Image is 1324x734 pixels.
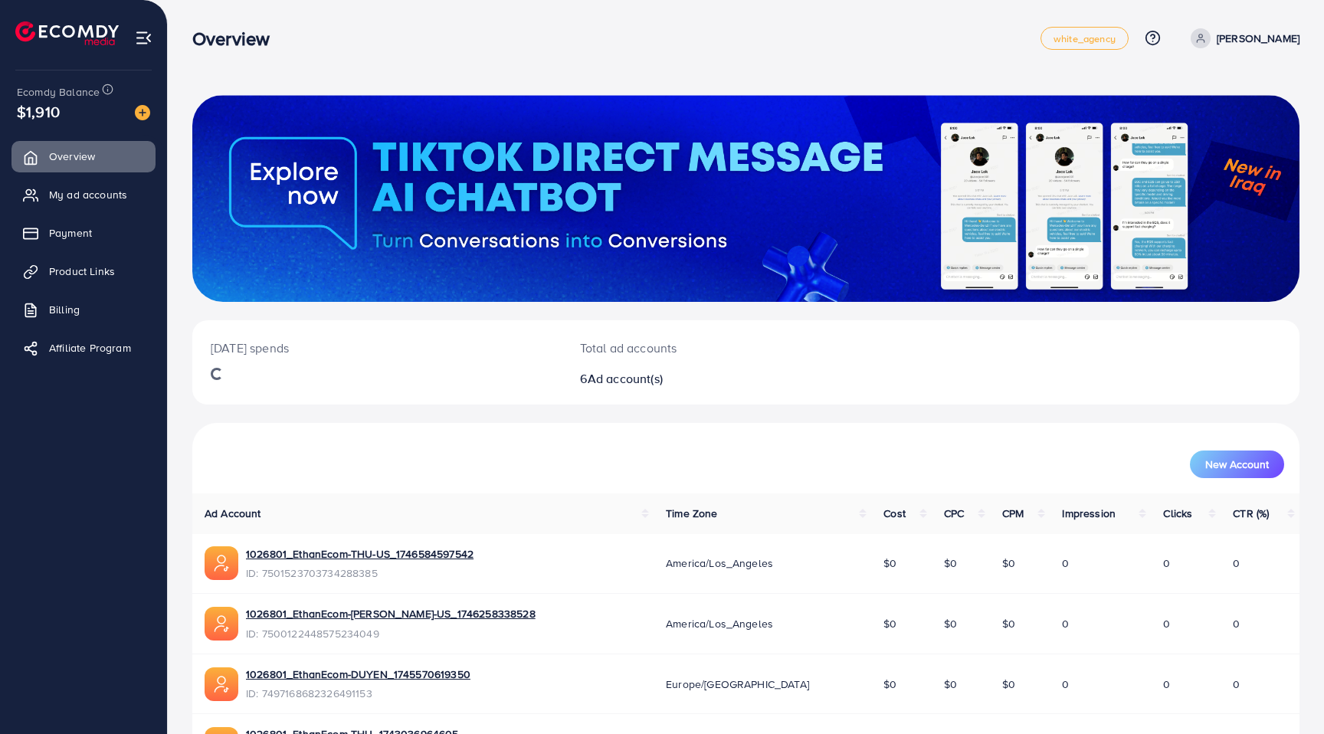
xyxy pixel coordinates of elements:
span: $0 [1002,616,1015,631]
span: $0 [883,555,896,571]
span: CTR (%) [1233,506,1269,521]
span: 0 [1062,616,1069,631]
h2: 6 [580,372,820,386]
p: Total ad accounts [580,339,820,357]
span: $0 [944,555,957,571]
p: [PERSON_NAME] [1217,29,1299,48]
span: white_agency [1054,34,1116,44]
img: ic-ads-acc.e4c84228.svg [205,667,238,701]
span: $0 [883,677,896,692]
a: Overview [11,141,156,172]
a: My ad accounts [11,179,156,210]
span: Overview [49,149,95,164]
a: white_agency [1041,27,1129,50]
span: Clicks [1163,506,1192,521]
span: $0 [944,616,957,631]
span: ID: 7497168682326491153 [246,686,470,701]
img: logo [15,21,119,45]
span: America/Los_Angeles [666,555,773,571]
a: [PERSON_NAME] [1185,28,1299,48]
span: CPM [1002,506,1024,521]
span: $0 [944,677,957,692]
span: Ad Account [205,506,261,521]
span: Europe/[GEOGRAPHIC_DATA] [666,677,809,692]
a: 1026801_EthanEcom-DUYEN_1745570619350 [246,667,470,682]
button: New Account [1190,451,1284,478]
span: 0 [1233,677,1240,692]
span: New Account [1205,459,1269,470]
span: 0 [1163,677,1170,692]
a: 1026801_EthanEcom-THU-US_1746584597542 [246,546,474,562]
span: Cost [883,506,906,521]
span: CPC [944,506,964,521]
a: 1026801_EthanEcom-[PERSON_NAME]-US_1746258338528 [246,606,536,621]
span: 0 [1233,555,1240,571]
span: My ad accounts [49,187,127,202]
span: ID: 7501523703734288385 [246,565,474,581]
span: 0 [1062,555,1069,571]
h3: Overview [192,28,282,50]
span: 0 [1163,616,1170,631]
span: Product Links [49,264,115,279]
span: ID: 7500122448575234049 [246,626,536,641]
span: Ecomdy Balance [17,84,100,100]
span: Affiliate Program [49,340,131,356]
span: $1,910 [17,100,60,123]
img: menu [135,29,152,47]
span: Time Zone [666,506,717,521]
a: Affiliate Program [11,333,156,363]
a: Billing [11,294,156,325]
span: Ad account(s) [588,370,663,387]
span: $0 [883,616,896,631]
span: $0 [1002,555,1015,571]
a: Payment [11,218,156,248]
span: Payment [49,225,92,241]
span: $0 [1002,677,1015,692]
a: Product Links [11,256,156,287]
span: Billing [49,302,80,317]
span: 0 [1062,677,1069,692]
span: 0 [1163,555,1170,571]
img: ic-ads-acc.e4c84228.svg [205,607,238,641]
img: image [135,105,150,120]
span: Impression [1062,506,1116,521]
span: 0 [1233,616,1240,631]
span: America/Los_Angeles [666,616,773,631]
p: [DATE] spends [211,339,543,357]
img: ic-ads-acc.e4c84228.svg [205,546,238,580]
